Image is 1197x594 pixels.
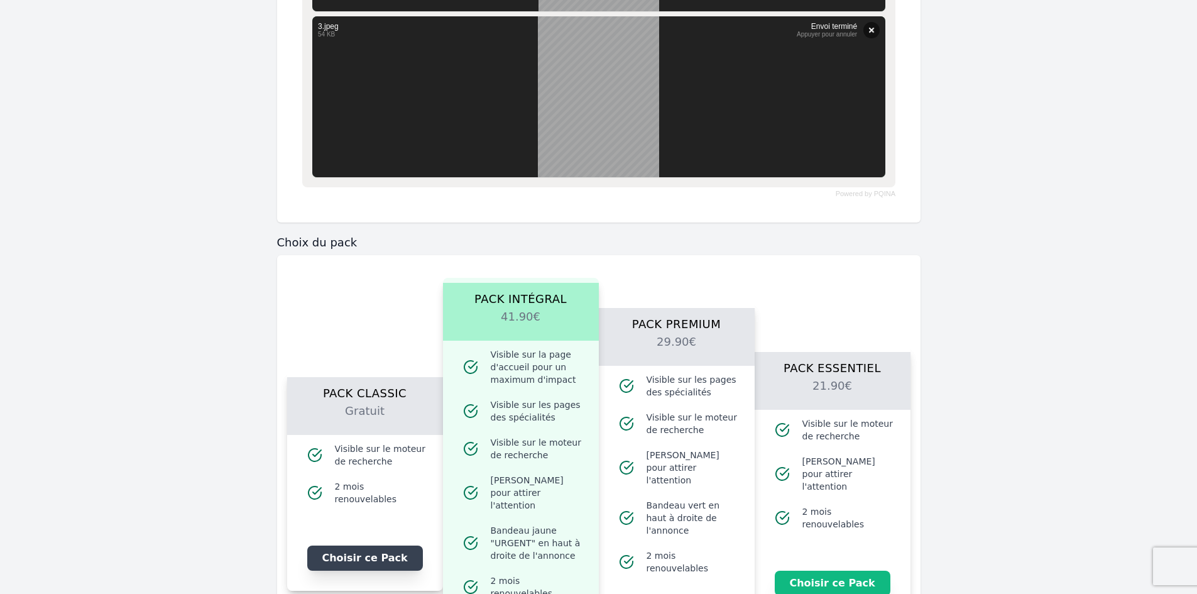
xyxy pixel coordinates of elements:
[491,524,584,562] span: Bandeau jaune "URGENT" en haut à droite de l'annonce
[302,402,428,435] h2: Gratuit
[307,546,423,571] button: Choisir ce Pack
[491,348,584,386] span: Visible sur la page d'accueil pour un maximum d'impact
[614,308,740,333] h1: Pack Premium
[277,235,921,250] h3: Choix du pack
[335,480,428,505] span: 2 mois renouvelables
[614,333,740,366] h2: 29.90€
[458,283,584,308] h1: Pack Intégral
[647,373,740,399] span: Visible sur les pages des spécialités
[458,308,584,341] h2: 41.90€
[802,417,895,443] span: Visible sur le moteur de recherche
[647,499,740,537] span: Bandeau vert en haut à droite de l'annonce
[302,377,428,402] h1: Pack Classic
[770,352,895,377] h1: Pack Essentiel
[491,474,584,512] span: [PERSON_NAME] pour attirer l'attention
[802,455,895,493] span: [PERSON_NAME] pour attirer l'attention
[835,191,895,197] a: Powered by PQINA
[491,399,584,424] span: Visible sur les pages des spécialités
[647,449,740,487] span: [PERSON_NAME] pour attirer l'attention
[647,549,740,575] span: 2 mois renouvelables
[770,377,895,410] h2: 21.90€
[802,505,895,531] span: 2 mois renouvelables
[647,411,740,436] span: Visible sur le moteur de recherche
[335,443,428,468] span: Visible sur le moteur de recherche
[491,436,584,461] span: Visible sur le moteur de recherche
